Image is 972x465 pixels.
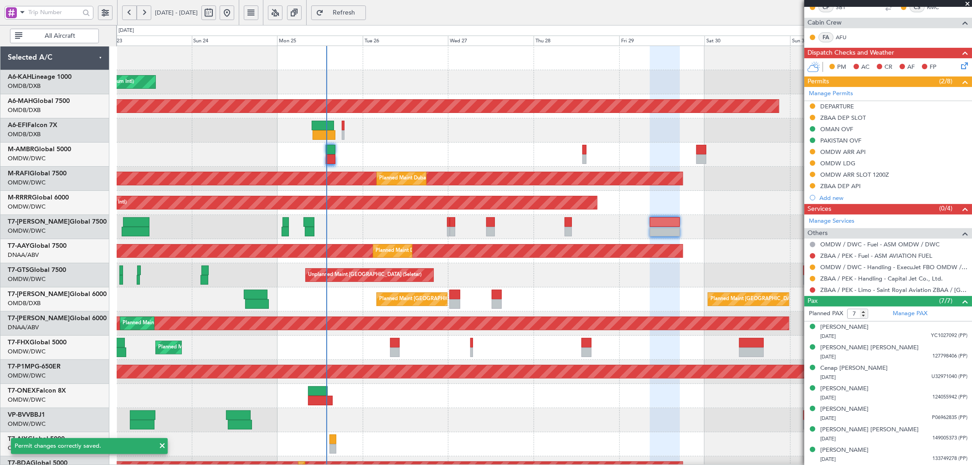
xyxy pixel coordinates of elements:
[534,36,619,46] div: Thu 28
[807,204,831,215] span: Services
[820,415,836,422] span: [DATE]
[820,343,919,353] div: [PERSON_NAME] [PERSON_NAME]
[807,18,842,28] span: Cabin Crew
[8,194,69,201] a: M-RRRRGlobal 6000
[8,170,67,177] a: M-RAFIGlobal 7500
[820,148,866,156] div: OMDW ARR API
[820,456,836,463] span: [DATE]
[379,172,469,185] div: Planned Maint Dubai (Al Maktoum Intl)
[927,3,947,11] a: RMC
[836,3,856,11] a: SBT
[277,36,363,46] div: Mon 25
[861,63,869,72] span: AC
[8,363,35,370] span: T7-P1MP
[932,393,967,401] span: 124055942 (PP)
[8,339,67,346] a: T7-FHXGlobal 5000
[308,268,422,282] div: Unplanned Maint [GEOGRAPHIC_DATA] (Seletar)
[8,74,72,80] a: A6-KAHLineage 1000
[8,146,71,153] a: M-AMBRGlobal 5000
[8,146,34,153] span: M-AMBR
[819,194,967,202] div: Add new
[939,77,952,86] span: (2/8)
[8,243,30,249] span: T7-AAY
[8,154,46,163] a: OMDW/DWC
[820,182,861,190] div: ZBAA DEP API
[448,36,534,46] div: Wed 27
[8,412,45,418] a: VP-BVVBBJ1
[932,414,967,422] span: P06962835 (PP)
[807,296,818,307] span: Pax
[8,82,41,90] a: OMDB/DXB
[820,159,855,167] div: OMDW LDG
[192,36,278,46] div: Sun 24
[8,323,39,332] a: DNAA/ABV
[8,219,107,225] a: T7-[PERSON_NAME]Global 7500
[932,455,967,463] span: 133749278 (PP)
[807,228,828,239] span: Others
[809,89,853,98] a: Manage Permits
[931,373,967,381] span: U32971040 (PP)
[820,102,854,110] div: DEPARTURE
[8,299,41,307] a: OMDB/DXB
[8,203,46,211] a: OMDW/DWC
[8,219,70,225] span: T7-[PERSON_NAME]
[820,240,940,248] a: OMDW / DWC - Fuel - ASM OMDW / DWC
[311,5,366,20] button: Refresh
[24,33,96,39] span: All Aircraft
[932,434,967,442] span: 149005373 (PP)
[123,317,212,330] div: Planned Maint Dubai (Al Maktoum Intl)
[8,227,46,235] a: OMDW/DWC
[820,353,836,360] span: [DATE]
[106,36,192,46] div: Sat 23
[158,341,302,354] div: Planned Maint [GEOGRAPHIC_DATA] ([GEOGRAPHIC_DATA])
[809,309,843,318] label: Planned PAX
[820,364,888,373] div: Cenap [PERSON_NAME]
[939,204,952,213] span: (0/4)
[8,363,61,370] a: T7-P1MPG-650ER
[8,267,66,273] a: T7-GTSGlobal 7500
[8,74,31,80] span: A6-KAH
[820,333,836,340] span: [DATE]
[8,251,39,259] a: DNAA/ABV
[363,36,448,46] div: Tue 26
[8,267,29,273] span: T7-GTS
[820,252,932,260] a: ZBAA / PEK - Fuel - ASM AVIATION FUEL
[932,353,967,360] span: 127798406 (PP)
[885,63,892,72] span: CR
[8,396,46,404] a: OMDW/DWC
[820,425,919,434] div: [PERSON_NAME] [PERSON_NAME]
[820,125,853,133] div: OMAN OVF
[379,292,531,306] div: Planned Maint [GEOGRAPHIC_DATA] ([GEOGRAPHIC_DATA] Intl)
[907,63,915,72] span: AF
[710,292,863,306] div: Planned Maint [GEOGRAPHIC_DATA] ([GEOGRAPHIC_DATA] Intl)
[15,442,154,451] div: Permit changes correctly saved.
[820,137,861,144] div: PAKISTAN OVF
[705,36,790,46] div: Sat 30
[619,36,705,46] div: Fri 29
[820,435,836,442] span: [DATE]
[790,36,876,46] div: Sun 31
[820,323,869,332] div: [PERSON_NAME]
[820,286,967,294] a: ZBAA / PEK - Limo - Saint Royal Aviation ZBAA / [GEOGRAPHIC_DATA]
[931,332,967,340] span: YC1027092 (PP)
[8,122,57,128] a: A6-EFIFalcon 7X
[836,33,856,41] a: AFU
[820,405,869,414] div: [PERSON_NAME]
[28,5,80,19] input: Trip Number
[807,77,829,87] span: Permits
[820,275,943,282] a: ZBAA / PEK - Handling - Capital Jet Co., Ltd.
[820,384,869,393] div: [PERSON_NAME]
[8,412,30,418] span: VP-BVV
[8,106,41,114] a: OMDB/DXB
[939,296,952,306] span: (7/7)
[8,122,27,128] span: A6-EFI
[8,275,46,283] a: OMDW/DWC
[375,244,465,258] div: Planned Maint Dubai (Al Maktoum Intl)
[910,2,925,12] div: CS
[8,170,30,177] span: M-RAFI
[820,171,889,179] div: OMDW ARR SLOT 1200Z
[837,63,846,72] span: PM
[8,388,36,394] span: T7-ONEX
[8,315,70,322] span: T7-[PERSON_NAME]
[8,98,70,104] a: A6-MAHGlobal 7500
